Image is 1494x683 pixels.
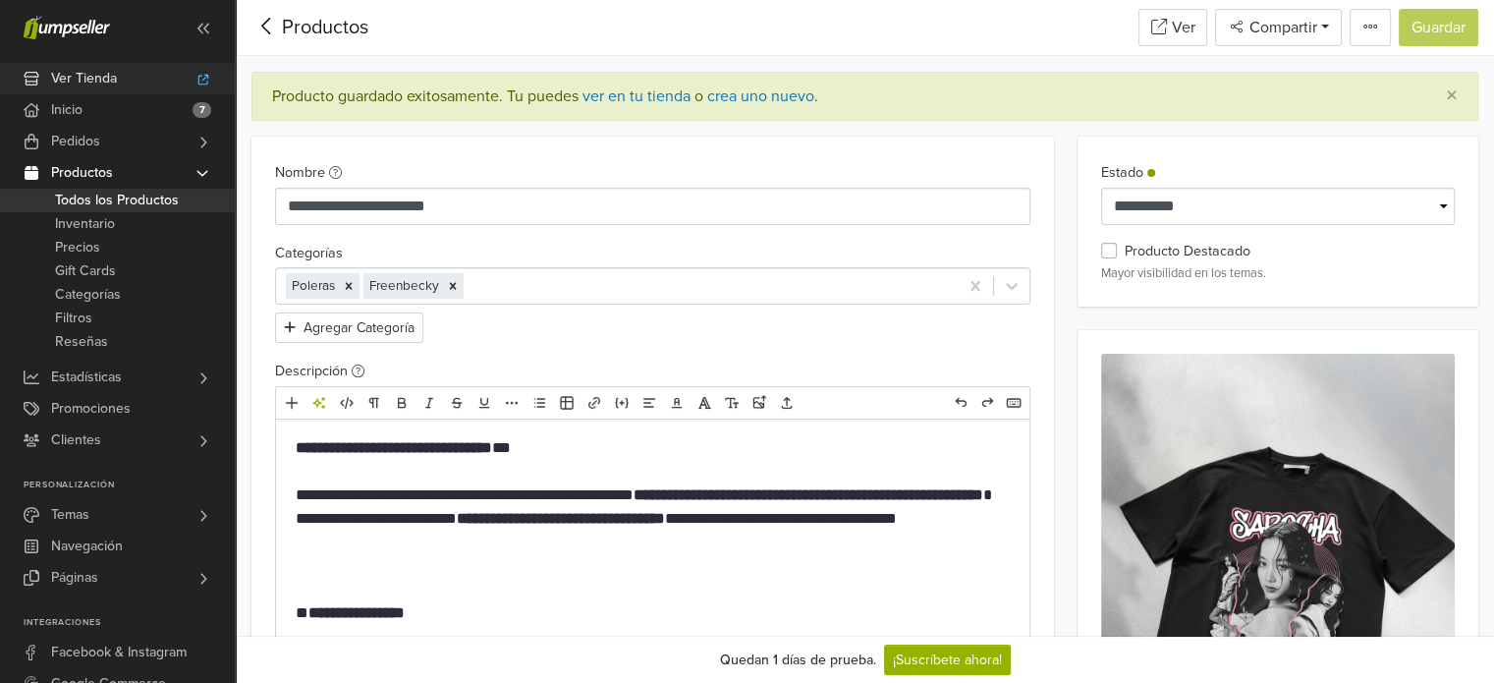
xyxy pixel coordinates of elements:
button: Guardar [1399,9,1478,46]
span: Inventario [55,212,115,236]
div: Remove [object Object] [338,273,360,299]
span: Todos los Productos [55,189,179,212]
a: Deshacer [948,390,973,416]
a: ¡Suscríbete ahora! [884,645,1011,675]
span: Reseñas [55,330,108,354]
a: Fuente [692,390,717,416]
a: Cursiva [416,390,442,416]
a: Herramientas de IA [306,390,332,416]
span: Páginas [51,562,98,594]
span: Filtros [55,307,92,330]
span: Compartir [1245,18,1317,37]
span: Estadísticas [51,362,122,393]
button: Compartir [1215,9,1342,46]
span: Categorías [55,283,121,307]
a: Color del texto [664,390,690,416]
span: Productos [51,157,113,189]
label: Descripción [275,361,364,382]
label: Nombre [275,162,342,184]
a: Subrayado [471,390,497,416]
a: Rehacer [974,390,1000,416]
p: Personalización [24,480,235,491]
span: Promociones [51,393,131,425]
span: Clientes [51,425,101,456]
a: Subir archivos [774,390,800,416]
span: Poleras [292,278,335,294]
div: Quedan 1 días de prueba. [720,650,876,670]
span: 7 [193,102,211,118]
span: o [691,86,703,106]
a: Ver [1138,9,1207,46]
a: Subir imágenes [747,390,772,416]
a: Añadir [279,390,304,416]
span: Gift Cards [55,259,116,283]
a: Lista [526,390,552,416]
a: Atajos [1001,390,1026,416]
a: Tabla [554,390,580,416]
a: Tamaño de fuente [719,390,745,416]
a: HTML [334,390,360,416]
span: Ver Tienda [51,63,117,94]
span: Navegación [51,531,123,562]
span: Precios [55,236,100,259]
p: Integraciones [24,617,235,629]
button: Agregar Categoría [275,313,423,343]
a: Enlace [581,390,607,416]
span: Pedidos [51,126,100,157]
div: Productos [251,13,368,42]
button: Close [1426,73,1477,120]
span: Freenbecky [369,278,439,294]
a: Más formato [499,390,525,416]
div: Remove [object Object] [442,273,464,299]
span: × [1446,82,1458,110]
p: Mayor visibilidad en los temas. [1101,264,1455,283]
a: Alineación [636,390,662,416]
label: Estado [1101,162,1155,184]
a: Incrustar [609,390,635,416]
label: Categorías [275,243,343,264]
span: Facebook & Instagram [51,637,187,668]
label: Producto Destacado [1125,241,1250,262]
a: Eliminado [444,390,470,416]
a: Negrita [389,390,415,416]
span: Temas [51,499,89,531]
span: Inicio [51,94,83,126]
a: crea uno nuevo [707,86,814,106]
div: Producto guardado exitosamente. . [272,85,1414,108]
a: Formato [361,390,387,416]
span: Tu puedes [503,86,579,106]
a: ver en tu tienda [582,86,691,106]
